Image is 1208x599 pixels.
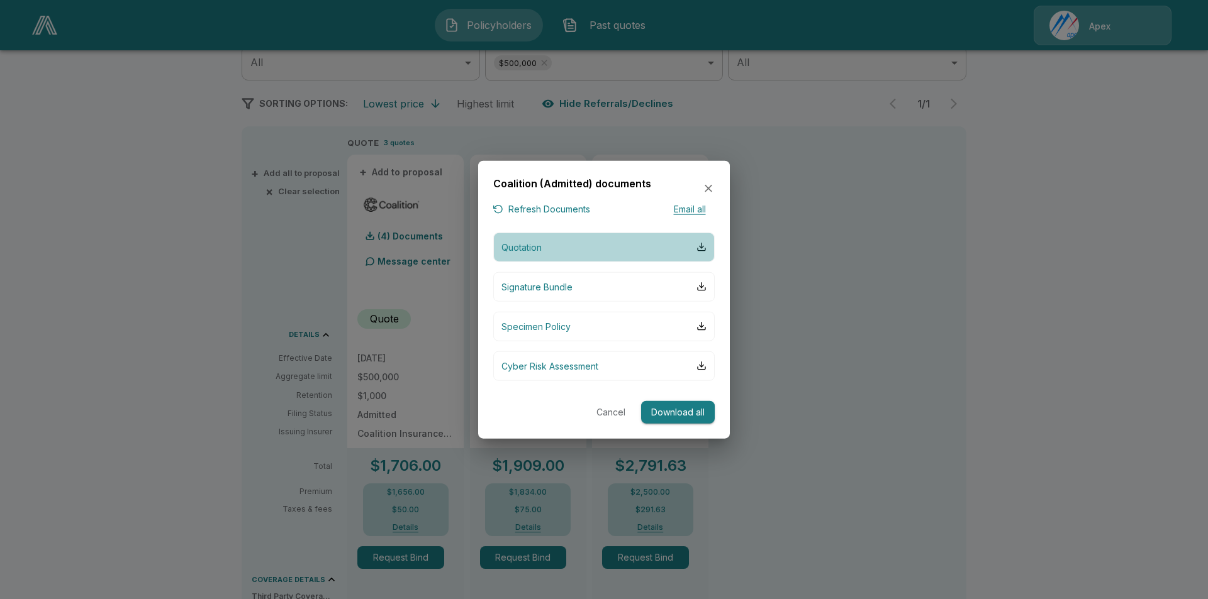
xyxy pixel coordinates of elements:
[591,400,631,424] button: Cancel
[664,202,715,217] button: Email all
[493,202,590,217] button: Refresh Documents
[493,272,715,301] button: Signature Bundle
[501,319,571,332] p: Specimen Policy
[493,311,715,341] button: Specimen Policy
[493,232,715,261] button: Quotation
[501,240,542,253] p: Quotation
[493,351,715,380] button: Cyber Risk Assessment
[493,175,651,192] h6: Coalition (Admitted) documents
[501,359,598,372] p: Cyber Risk Assessment
[501,280,573,293] p: Signature Bundle
[641,400,715,424] button: Download all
